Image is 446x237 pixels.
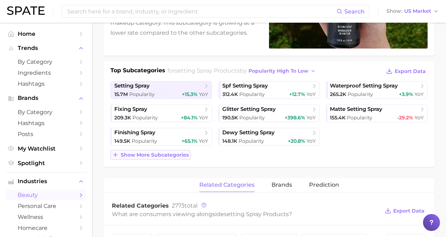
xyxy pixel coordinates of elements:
[114,91,128,97] span: 15.7m
[395,68,426,74] span: Export Data
[414,91,424,97] span: YoY
[114,106,147,113] span: fixing spray
[404,9,431,13] span: US Market
[18,58,74,65] span: by Category
[383,206,426,216] button: Export Data
[309,182,339,188] span: Prediction
[18,178,74,185] span: Industries
[18,131,74,137] span: Posts
[326,81,428,99] a: waterproof setting spray265.2k Popularity+3.9% YoY
[114,83,150,89] span: setting spray
[110,66,165,77] h1: Top Subcategories
[6,176,86,187] button: Industries
[199,182,255,188] span: related categories
[6,158,86,169] a: Spotlight
[271,182,292,188] span: brands
[132,138,157,144] span: Popularity
[387,9,402,13] span: Show
[6,222,86,233] a: homecare
[18,45,74,51] span: Trends
[222,114,238,121] span: 190.5k
[347,114,372,121] span: Popularity
[288,138,305,144] span: +20.8%
[110,9,261,38] p: Setting spray products ranks #9 within the face makeup category. This subcategory is growing at a...
[239,91,265,97] span: Popularity
[114,129,155,136] span: finishing spray
[222,83,268,89] span: spf setting spray
[6,211,86,222] a: wellness
[6,107,86,118] a: by Category
[289,91,305,97] span: +12.7%
[18,145,74,152] span: My Watchlist
[399,91,413,97] span: +3.9%
[224,211,289,218] span: setting spray products
[6,56,86,67] a: by Category
[172,202,184,209] span: 2773
[397,114,413,121] span: -29.2%
[330,83,398,89] span: waterproof setting spray
[199,91,208,97] span: YoY
[18,69,74,76] span: Ingredients
[182,91,198,97] span: +15.3%
[129,91,155,97] span: Popularity
[175,67,240,74] span: setting spray products
[285,114,305,121] span: +398.6%
[6,28,86,39] a: Home
[172,202,198,209] span: total
[222,91,238,97] span: 312.4k
[6,201,86,211] a: personal care
[6,43,86,53] button: Trends
[330,114,345,121] span: 155.4k
[110,150,190,160] button: Show more subcategories
[330,91,346,97] span: 265.2k
[199,138,208,144] span: YoY
[18,80,74,87] span: Hashtags
[326,105,428,122] a: matte setting spray155.4k Popularity-29.2% YoY
[330,106,382,113] span: matte setting spray
[6,93,86,103] button: Brands
[247,66,318,76] button: popularity high to low
[18,109,74,115] span: by Category
[18,225,74,231] span: homecare
[307,138,316,144] span: YoY
[110,105,212,122] a: fixing spray209.3k Popularity+84.1% YoY
[222,106,276,113] span: glitter setting spray
[239,114,265,121] span: Popularity
[110,81,212,99] a: setting spray15.7m Popularity+15.3% YoY
[6,67,86,78] a: Ingredients
[222,129,275,136] span: dewy setting spray
[6,118,86,129] a: Hashtags
[218,128,320,146] a: dewy setting spray148.1k Popularity+20.8% YoY
[114,138,130,144] span: 149.5k
[18,30,74,37] span: Home
[239,138,264,144] span: Popularity
[132,114,158,121] span: Popularity
[18,160,74,167] span: Spotlight
[414,114,424,121] span: YoY
[18,95,74,101] span: Brands
[307,114,316,121] span: YoY
[18,203,74,209] span: personal care
[181,114,198,121] span: +84.1%
[112,202,169,209] span: Related Categories
[218,105,320,122] a: glitter setting spray190.5k Popularity+398.6% YoY
[248,68,308,74] span: popularity high to low
[222,138,237,144] span: 148.1k
[67,5,337,17] input: Search here for a brand, industry, or ingredient
[7,6,45,15] img: SPATE
[6,78,86,89] a: Hashtags
[6,129,86,140] a: Posts
[182,138,198,144] span: +65.1%
[384,66,428,76] button: Export Data
[167,67,318,74] span: for by
[218,81,320,99] a: spf setting spray312.4k Popularity+12.7% YoY
[18,192,74,198] span: beauty
[385,7,441,16] button: ShowUS Market
[6,143,86,154] a: My Watchlist
[6,190,86,201] a: beauty
[307,91,316,97] span: YoY
[18,120,74,126] span: Hashtags
[121,152,189,158] span: Show more subcategories
[393,208,424,214] span: Export Data
[18,214,74,220] span: wellness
